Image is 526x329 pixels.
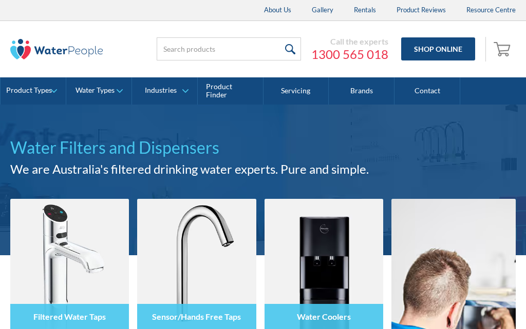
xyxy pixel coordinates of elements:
h4: Filtered Water Taps [33,312,106,321]
img: Filtered Water Taps [10,199,129,329]
img: The Water People [10,39,103,59]
a: Product Types [1,77,66,105]
a: Open empty cart [491,37,516,61]
a: Shop Online [401,37,475,60]
img: Sensor/Hands Free Taps [137,199,256,329]
h4: Water Coolers [297,312,351,321]
a: Water Types [66,77,131,105]
img: shopping cart [494,40,513,57]
a: Industries [132,77,197,105]
div: Product Types [6,86,52,95]
input: Search products [157,37,301,60]
a: 1300 565 018 [311,47,388,62]
div: Water Types [76,86,115,95]
a: Servicing [264,77,329,105]
h4: Sensor/Hands Free Taps [152,312,241,321]
img: Water Coolers [265,199,383,329]
a: Product Finder [198,77,264,105]
a: Contact [394,77,460,105]
a: Brands [329,77,394,105]
div: Industries [145,86,177,95]
div: Call the experts [311,36,388,47]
